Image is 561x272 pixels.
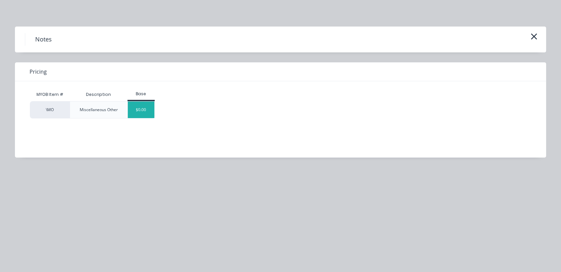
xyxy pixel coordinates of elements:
div: MYOB Item # [30,88,70,101]
div: \MO [30,101,70,118]
span: Pricing [30,68,47,76]
div: $0.00 [128,102,155,118]
div: Base [127,91,155,97]
h4: Notes [25,33,62,46]
div: Description [81,86,116,103]
div: Miscellaneous Other [80,107,118,113]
